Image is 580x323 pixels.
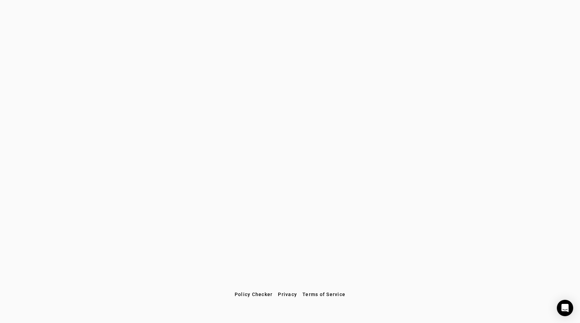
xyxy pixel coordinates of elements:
[300,288,348,300] button: Terms of Service
[278,292,297,297] span: Privacy
[557,300,573,316] div: Open Intercom Messenger
[235,292,273,297] span: Policy Checker
[275,288,300,300] button: Privacy
[302,292,345,297] span: Terms of Service
[232,288,276,300] button: Policy Checker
